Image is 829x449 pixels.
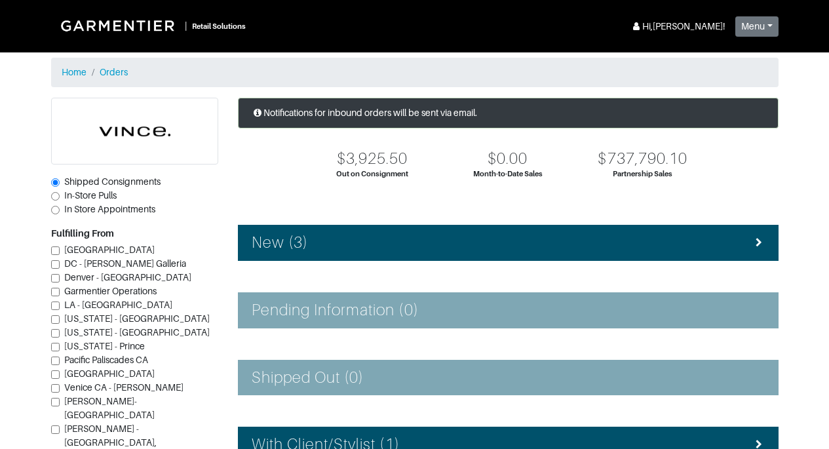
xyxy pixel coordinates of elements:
[52,98,218,164] img: cyAkLTq7csKWtL9WARqkkVaF.png
[185,19,187,33] div: |
[64,286,157,296] span: Garmentier Operations
[64,258,186,269] span: DC - [PERSON_NAME] Galleria
[51,10,251,41] a: |Retail Solutions
[64,313,210,324] span: [US_STATE] - [GEOGRAPHIC_DATA]
[488,149,528,168] div: $0.00
[64,327,210,338] span: [US_STATE] - [GEOGRAPHIC_DATA]
[64,204,155,214] span: In Store Appointments
[473,168,543,180] div: Month-to-Date Sales
[192,22,246,30] small: Retail Solutions
[51,206,60,214] input: In Store Appointments
[64,382,183,393] span: Venice CA - [PERSON_NAME]
[100,67,128,77] a: Orders
[54,13,185,38] img: Garmentier
[784,404,816,436] iframe: Intercom live chat
[51,192,60,201] input: In-Store Pulls
[51,425,60,434] input: [PERSON_NAME] - [GEOGRAPHIC_DATA], [GEOGRAPHIC_DATA]
[51,370,60,379] input: [GEOGRAPHIC_DATA]
[336,168,408,180] div: Out on Consignment
[51,58,779,87] nav: breadcrumb
[598,149,687,168] div: $737,790.10
[51,357,60,365] input: Pacific Paliscades CA
[252,233,308,252] h4: New (3)
[64,244,155,255] span: [GEOGRAPHIC_DATA]
[51,302,60,310] input: LA - [GEOGRAPHIC_DATA]
[51,288,60,296] input: Garmentier Operations
[51,260,60,269] input: DC - [PERSON_NAME] Galleria
[337,149,408,168] div: $3,925.50
[51,227,114,241] label: Fulfilling From
[238,98,779,128] div: Notifications for inbound orders will be sent via email.
[64,176,161,187] span: Shipped Consignments
[735,16,779,37] button: Menu
[64,272,191,283] span: Denver - [GEOGRAPHIC_DATA]
[51,178,60,187] input: Shipped Consignments
[51,315,60,324] input: [US_STATE] - [GEOGRAPHIC_DATA]
[51,246,60,255] input: [GEOGRAPHIC_DATA]
[64,190,117,201] span: In-Store Pulls
[64,368,155,379] span: [GEOGRAPHIC_DATA]
[252,301,419,320] h4: Pending Information (0)
[51,398,60,406] input: [PERSON_NAME]-[GEOGRAPHIC_DATA]
[51,329,60,338] input: [US_STATE] - [GEOGRAPHIC_DATA]
[630,20,725,33] div: Hi, [PERSON_NAME] !
[252,368,364,387] h4: Shipped Out (0)
[62,67,87,77] a: Home
[64,355,148,365] span: Pacific Paliscades CA
[613,168,672,180] div: Partnership Sales
[51,274,60,283] input: Denver - [GEOGRAPHIC_DATA]
[64,300,172,310] span: LA - [GEOGRAPHIC_DATA]
[51,384,60,393] input: Venice CA - [PERSON_NAME]
[64,396,155,420] span: [PERSON_NAME]-[GEOGRAPHIC_DATA]
[51,343,60,351] input: [US_STATE] - Prince
[64,341,145,351] span: [US_STATE] - Prince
